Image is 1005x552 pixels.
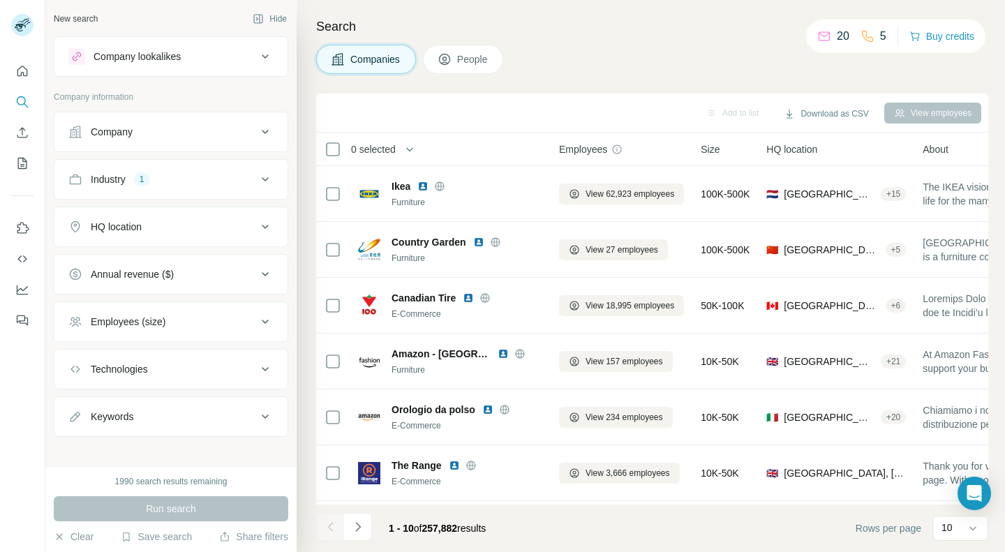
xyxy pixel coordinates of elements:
button: Save search [121,530,192,544]
img: Logo of Ikea [358,183,380,205]
div: Furniture [392,252,542,264]
img: Logo of Canadian Tire [358,294,380,317]
button: Employees (size) [54,305,288,338]
img: LinkedIn logo [482,404,493,415]
div: Company [91,125,133,139]
span: People [457,52,489,66]
div: HQ location [91,220,142,234]
div: + 15 [881,188,906,200]
div: Keywords [91,410,133,424]
button: Quick start [11,59,33,84]
span: 🇨🇦 [766,299,778,313]
span: Size [701,142,720,156]
p: 20 [837,28,849,45]
button: Technologies [54,352,288,386]
span: 1 - 10 [389,523,414,534]
div: New search [54,13,98,25]
div: Open Intercom Messenger [958,477,991,510]
span: 257,882 [422,523,458,534]
span: The Range [392,458,442,472]
button: Industry1 [54,163,288,196]
span: 100K-500K [701,187,750,201]
span: View 234 employees [586,411,663,424]
div: Annual revenue ($) [91,267,174,281]
button: View 18,995 employees [559,295,684,316]
span: [GEOGRAPHIC_DATA], [GEOGRAPHIC_DATA][PERSON_NAME], [GEOGRAPHIC_DATA] [784,355,875,368]
img: LinkedIn logo [463,292,474,304]
span: 🇬🇧 [766,355,778,368]
button: Share filters [219,530,288,544]
img: LinkedIn logo [473,237,484,248]
p: 10 [941,521,953,535]
span: 🇨🇳 [766,243,778,257]
button: My lists [11,151,33,176]
span: 100K-500K [701,243,750,257]
button: Company [54,115,288,149]
button: HQ location [54,210,288,244]
button: Buy credits [909,27,974,46]
span: Amazon - [GEOGRAPHIC_DATA] [392,347,491,361]
img: Logo of Country Garden [358,239,380,260]
span: Ikea [392,179,410,193]
button: View 234 employees [559,407,673,428]
span: of [414,523,422,534]
button: Company lookalikes [54,40,288,73]
button: Hide [243,8,297,29]
div: + 5 [886,244,907,256]
div: 1 [134,173,150,186]
span: 50K-100K [701,299,744,313]
span: Employees [559,142,607,156]
span: View 157 employees [586,355,663,368]
div: Company lookalikes [94,50,181,64]
div: E-Commerce [392,308,542,320]
div: 1990 search results remaining [115,475,228,488]
div: + 6 [886,299,907,312]
span: View 27 employees [586,244,658,256]
span: [GEOGRAPHIC_DATA], [GEOGRAPHIC_DATA], [GEOGRAPHIC_DATA] [784,410,875,424]
span: [GEOGRAPHIC_DATA], [GEOGRAPHIC_DATA] [784,187,875,201]
span: Rows per page [856,521,921,535]
img: Logo of The Range [358,462,380,484]
img: LinkedIn logo [417,181,429,192]
span: 🇳🇱 [766,187,778,201]
button: View 157 employees [559,351,673,372]
span: [GEOGRAPHIC_DATA], [GEOGRAPHIC_DATA]|[GEOGRAPHIC_DATA]|[GEOGRAPHIC_DATA] ([GEOGRAPHIC_DATA])|[GEO... [784,466,906,480]
img: LinkedIn logo [449,460,460,471]
div: E-Commerce [392,475,542,488]
button: Enrich CSV [11,120,33,145]
span: [GEOGRAPHIC_DATA], [GEOGRAPHIC_DATA] [784,299,879,313]
button: Search [11,89,33,114]
div: Furniture [392,364,542,376]
div: + 20 [881,411,906,424]
span: Canadian Tire [392,291,456,305]
button: Navigate to next page [344,513,372,541]
button: Download as CSV [774,103,878,124]
div: + 21 [881,355,906,368]
button: Keywords [54,400,288,433]
button: Annual revenue ($) [54,258,288,291]
button: Use Surfe on LinkedIn [11,216,33,241]
span: results [389,523,486,534]
p: Company information [54,91,288,103]
span: View 62,923 employees [586,188,674,200]
button: Feedback [11,308,33,333]
h4: Search [316,17,988,36]
div: Industry [91,172,126,186]
span: HQ location [766,142,817,156]
span: 10K-50K [701,410,738,424]
span: View 3,666 employees [586,467,670,479]
span: Orologio da polso [392,403,475,417]
button: View 27 employees [559,239,668,260]
button: View 62,923 employees [559,184,684,204]
div: Technologies [91,362,148,376]
img: Logo of Orologio da polso [358,413,380,421]
span: 0 selected [351,142,396,156]
p: 5 [880,28,886,45]
button: Clear [54,530,94,544]
span: Country Garden [392,235,466,249]
span: View 18,995 employees [586,299,674,312]
span: 10K-50K [701,466,738,480]
div: Furniture [392,196,542,209]
span: 🇮🇹 [766,410,778,424]
button: Use Surfe API [11,246,33,271]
